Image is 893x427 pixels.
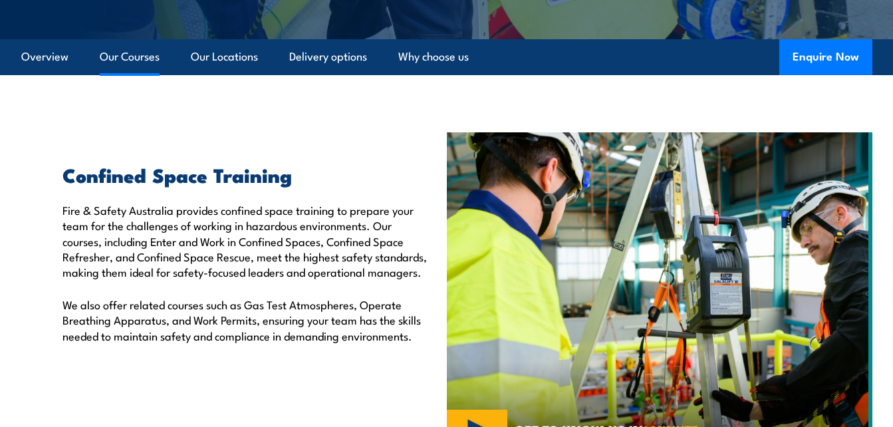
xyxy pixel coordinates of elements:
[100,39,160,74] a: Our Courses
[63,166,427,183] h2: Confined Space Training
[398,39,469,74] a: Why choose us
[21,39,68,74] a: Overview
[63,297,427,343] p: We also offer related courses such as Gas Test Atmospheres, Operate Breathing Apparatus, and Work...
[289,39,367,74] a: Delivery options
[779,39,872,75] button: Enquire Now
[63,202,427,280] p: Fire & Safety Australia provides confined space training to prepare your team for the challenges ...
[191,39,258,74] a: Our Locations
